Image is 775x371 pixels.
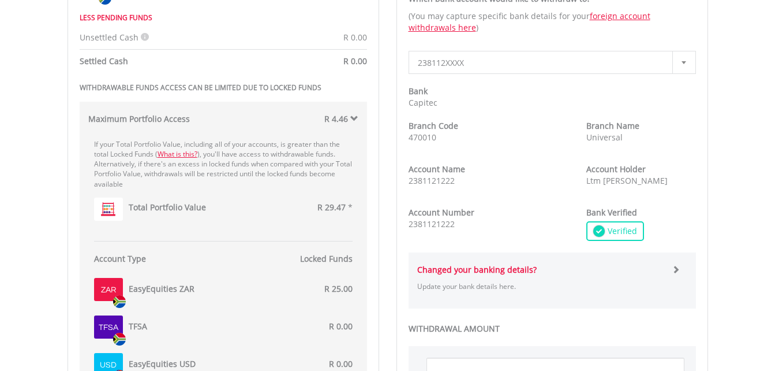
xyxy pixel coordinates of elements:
[300,253,353,264] strong: Locked Funds
[129,202,206,213] label: Total Portfolio Value
[409,207,474,218] strong: Account Number
[101,202,115,216] img: favicon.png
[324,113,348,124] span: R 4.46
[418,51,669,75] span: 238112XXXX
[113,333,126,346] img: zar.png
[100,359,117,371] label: USD
[158,149,197,159] a: What is this?
[586,120,639,131] strong: Branch Name
[80,32,138,43] span: Unsettled Cash
[129,321,147,332] label: TFSA
[586,175,668,186] span: Ltm [PERSON_NAME]
[99,322,118,333] label: Tfsa
[409,164,465,175] strong: Account Name
[80,55,128,66] strong: Settled Cash
[324,283,353,294] span: R 25.00
[94,139,353,189] p: If your Total Portfolio Value, including all of your accounts, is greater than the total Locked F...
[409,86,428,97] strong: Bank
[409,132,436,143] span: 470010
[417,264,537,275] strong: Changed your banking details?
[409,10,650,33] a: foreign account withdrawals here
[409,323,696,335] label: WITHDRAWAL AMOUNT
[129,358,196,370] label: EasyEquities USD
[417,281,664,291] p: Update your bank details here.
[80,13,152,23] strong: LESS PENDING FUNDS
[409,218,455,229] span: 2381121222
[113,295,126,308] img: zar.png
[409,175,455,186] span: 2381121222
[409,97,437,108] span: Capitec
[329,358,353,369] span: R 0.00
[409,10,696,34] p: (You may capture specific bank details for your )
[88,113,190,124] strong: Maximum Portfolio Access
[80,83,321,92] strong: WITHDRAWABLE FUNDS ACCESS CAN BE LIMITED DUE TO LOCKED FUNDS
[129,283,194,295] label: EasyEquities ZAR
[586,132,623,143] span: Universal
[586,207,637,218] strong: Bank Verified
[94,253,146,264] strong: Account Type
[329,321,353,332] span: R 0.00
[343,55,367,66] span: R 0.00
[343,32,367,43] span: R 0.00
[605,225,637,237] span: Verified
[409,120,458,131] strong: Branch Code
[317,202,346,213] span: R 29.47
[586,164,646,175] strong: Account Holder
[101,284,116,296] label: ZAR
